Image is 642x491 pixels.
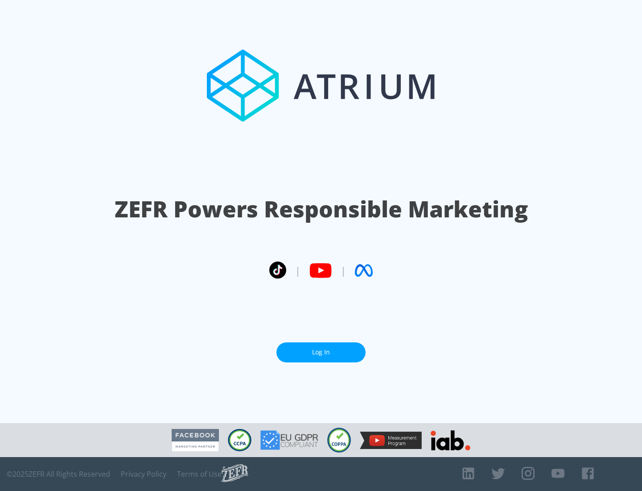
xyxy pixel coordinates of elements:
span: | [341,264,346,277]
img: YouTube Measurement Program [360,432,422,449]
a: Privacy Policy [121,470,166,479]
img: GDPR Compliant [260,430,318,450]
img: CCPA Compliant [228,429,251,451]
img: COPPA Compliant [327,428,351,453]
img: IAB [431,430,470,450]
a: Log In [276,342,366,362]
span: © 2025 ZEFR All Rights Reserved [7,470,110,479]
img: Facebook Marketing Partner [172,429,219,452]
span: | [295,264,300,277]
a: Terms of Use [177,470,222,479]
h1: ZEFR Powers Responsible Marketing [115,194,528,225]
